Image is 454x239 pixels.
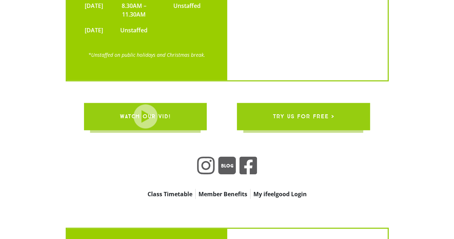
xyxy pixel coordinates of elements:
[251,189,310,199] a: My ifeelgood Login
[196,189,250,199] a: Member Benefits
[273,106,334,127] span: try us for free >
[145,189,195,199] a: Class Timetable
[105,189,349,199] nav: apbct__label_id__gravity_form
[88,51,205,58] a: *Unstaffed on public holidays and Christmas break.
[107,22,162,38] td: Unstaffed
[84,103,207,130] a: WATCH OUR VID!
[81,22,107,38] td: [DATE]
[120,106,171,127] span: WATCH OUR VID!
[237,103,370,130] a: try us for free >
